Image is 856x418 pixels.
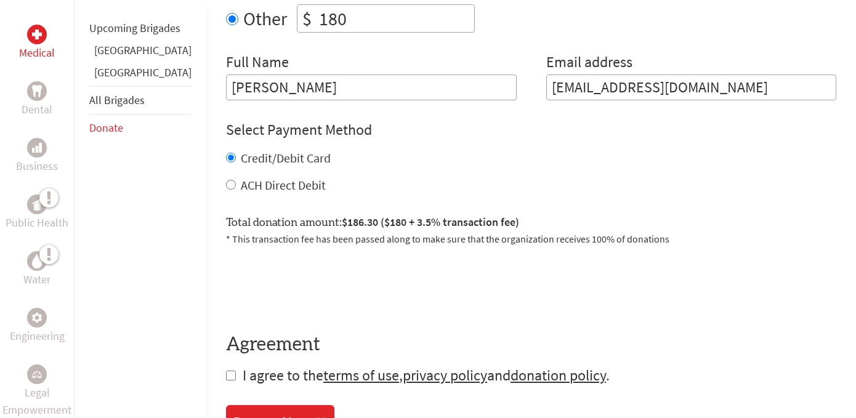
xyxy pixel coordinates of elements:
div: Public Health [27,195,47,214]
li: All Brigades [89,86,192,115]
label: Other [243,4,287,33]
a: DentalDental [22,81,52,118]
input: Enter Amount [317,5,474,32]
a: Upcoming Brigades [89,21,180,35]
iframe: reCAPTCHA [226,261,413,309]
label: Total donation amount: [226,214,519,231]
h4: Select Payment Method [226,120,836,140]
a: terms of use [323,366,399,385]
a: WaterWater [23,251,50,288]
a: privacy policy [403,366,487,385]
a: [GEOGRAPHIC_DATA] [94,43,192,57]
p: * This transaction fee has been passed along to make sure that the organization receives 100% of ... [226,231,836,246]
li: Donate [89,115,192,142]
div: Dental [27,81,47,101]
a: BusinessBusiness [16,138,58,175]
div: $ [297,5,317,32]
p: Medical [19,44,55,62]
input: Enter Full Name [226,74,517,100]
li: Upcoming Brigades [89,15,192,42]
label: Email address [546,52,632,74]
span: $186.30 ($180 + 3.5% transaction fee) [342,215,519,229]
img: Dental [32,85,42,97]
img: Legal Empowerment [32,371,42,378]
img: Public Health [32,198,42,211]
a: All Brigades [89,93,145,107]
a: [GEOGRAPHIC_DATA] [94,65,192,79]
div: Medical [27,25,47,44]
div: Water [27,251,47,271]
div: Legal Empowerment [27,364,47,384]
div: Business [27,138,47,158]
span: I agree to the , and . [243,366,610,385]
li: Ghana [89,42,192,64]
img: Water [32,254,42,268]
p: Dental [22,101,52,118]
a: MedicalMedical [19,25,55,62]
img: Engineering [32,313,42,323]
a: EngineeringEngineering [10,308,65,345]
li: Panama [89,64,192,86]
a: Public HealthPublic Health [6,195,68,231]
p: Water [23,271,50,288]
a: Donate [89,121,123,135]
a: donation policy [511,366,606,385]
p: Business [16,158,58,175]
input: Your Email [546,74,837,100]
img: Business [32,143,42,153]
div: Engineering [27,308,47,328]
label: Credit/Debit Card [241,150,331,166]
p: Public Health [6,214,68,231]
label: ACH Direct Debit [241,177,326,193]
h4: Agreement [226,334,836,356]
label: Full Name [226,52,289,74]
p: Engineering [10,328,65,345]
img: Medical [32,30,42,39]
